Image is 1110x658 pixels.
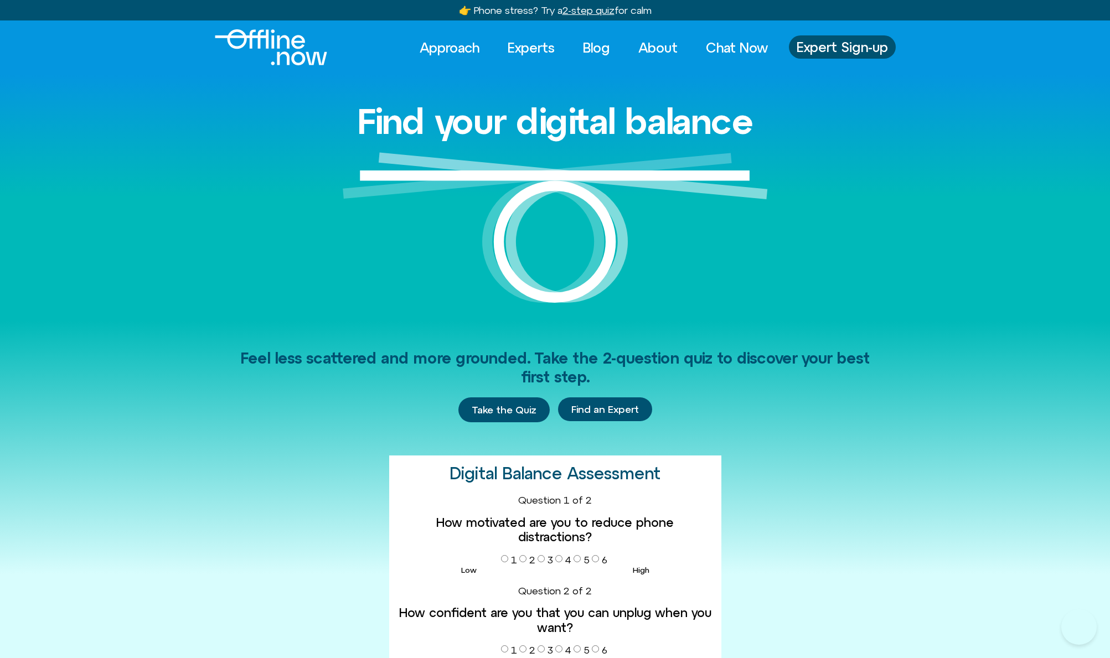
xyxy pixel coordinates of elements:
[565,644,571,656] label: 4
[571,404,639,415] span: Find an Expert
[240,349,870,386] span: Feel less scattered and more grounded. Take the 2-question quiz to discover your best first step.
[548,553,553,565] label: 3
[529,553,535,565] label: 2
[558,397,652,422] a: Find an Expert
[1061,609,1097,645] iframe: Botpress
[461,566,477,574] span: Low
[565,553,571,565] label: 4
[529,644,535,656] label: 2
[602,644,607,656] label: 6
[459,4,652,16] a: 👉 Phone stress? Try a2-step quizfor calm
[511,644,517,656] label: 1
[633,566,649,574] span: High
[628,35,688,60] a: About
[450,464,660,483] h2: Digital Balance Assessment
[398,515,713,545] label: How motivated are you to reduce phone distractions?
[343,152,768,321] img: Graphic of a white circle with a white line balancing on top to represent balance.
[696,35,778,60] a: Chat Now
[215,29,327,65] img: Offline.Now logo in white. Text of the words offline.now with a line going through the "O"
[584,644,590,656] label: 5
[398,494,713,506] div: Question 1 of 2
[215,29,308,65] div: Logo
[357,102,753,141] h1: Find your digital balance
[511,553,517,565] label: 1
[797,40,888,54] span: Expert Sign-up
[573,35,620,60] a: Blog
[548,644,553,656] label: 3
[458,397,550,423] a: Take the Quiz
[410,35,489,60] a: Approach
[584,553,590,565] label: 5
[789,35,896,59] a: Expert Sign-up
[410,35,778,60] nav: Menu
[602,553,607,565] label: 6
[398,605,713,635] label: How confident are you that you can unplug when you want?
[562,4,615,16] u: 2-step quiz
[558,397,652,423] div: Find an Expert
[498,35,565,60] a: Experts
[398,585,713,597] div: Question 2 of 2
[472,404,536,416] span: Take the Quiz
